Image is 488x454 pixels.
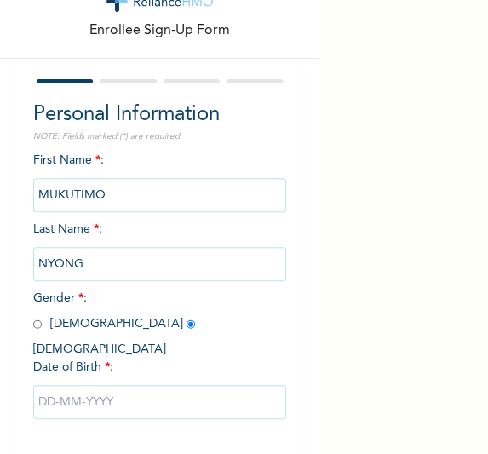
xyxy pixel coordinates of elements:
[33,292,204,355] span: Gender : [DEMOGRAPHIC_DATA] [DEMOGRAPHIC_DATA]
[33,178,287,212] input: Enter your first name
[33,359,113,376] span: Date of Birth :
[89,20,230,41] p: Enrollee Sign-Up Form
[33,385,287,419] input: DD-MM-YYYY
[33,100,287,130] h2: Personal Information
[33,223,287,270] span: Last Name :
[33,247,287,281] input: Enter your last name
[33,154,287,201] span: First Name :
[33,130,287,143] p: NOTE: Fields marked (*) are required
